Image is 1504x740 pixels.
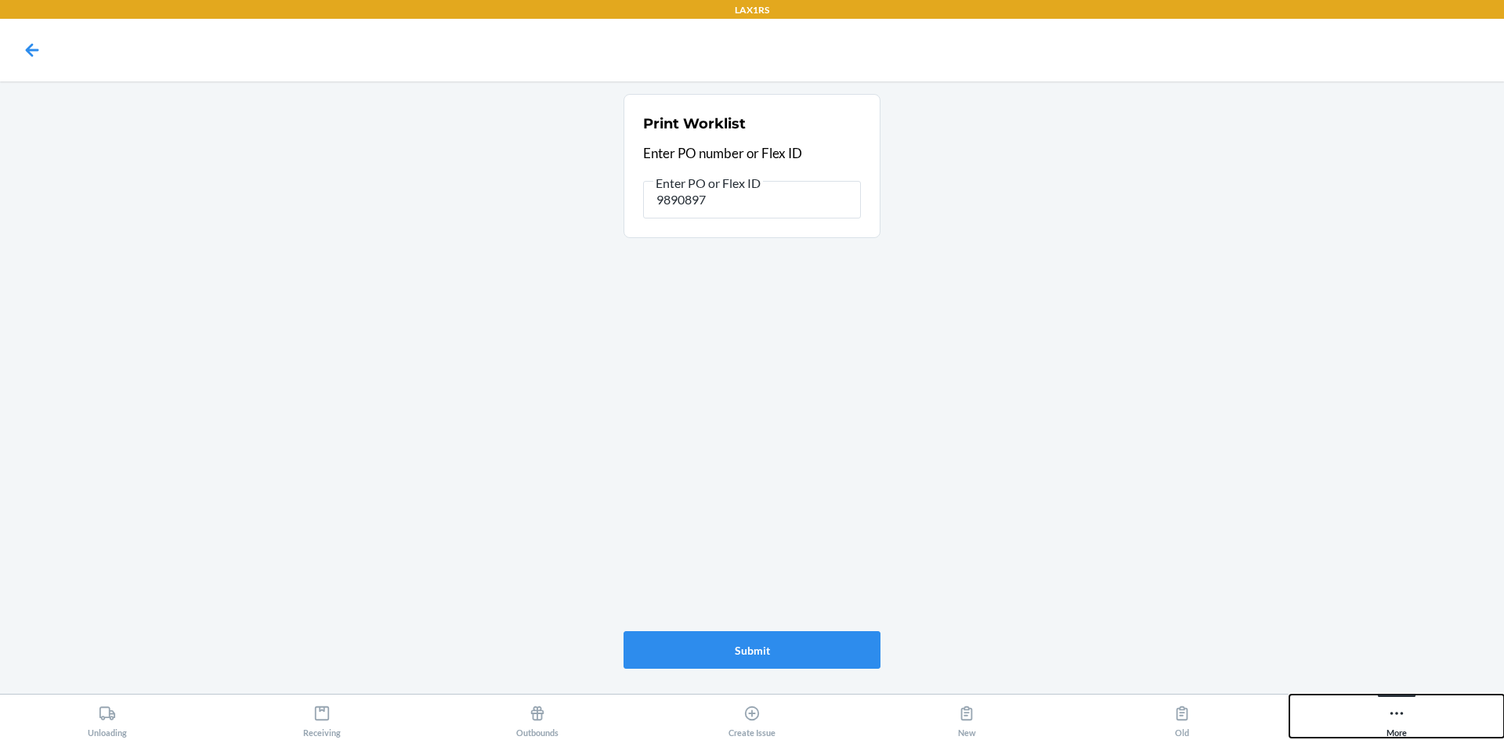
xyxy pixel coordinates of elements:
[516,698,559,738] div: Outbounds
[645,695,859,738] button: Create Issue
[1289,695,1504,738] button: More
[1386,698,1407,738] div: More
[958,698,976,738] div: New
[728,698,775,738] div: Create Issue
[1173,698,1191,738] div: Old
[303,698,341,738] div: Receiving
[653,175,763,191] span: Enter PO or Flex ID
[859,695,1074,738] button: New
[1074,695,1289,738] button: Old
[430,695,645,738] button: Outbounds
[88,698,127,738] div: Unloading
[735,3,769,17] p: LAX1RS
[643,181,861,218] input: Enter PO or Flex ID
[624,631,880,669] button: Submit
[215,695,429,738] button: Receiving
[643,114,746,134] h2: Print Worklist
[643,143,861,164] p: Enter PO number or Flex ID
